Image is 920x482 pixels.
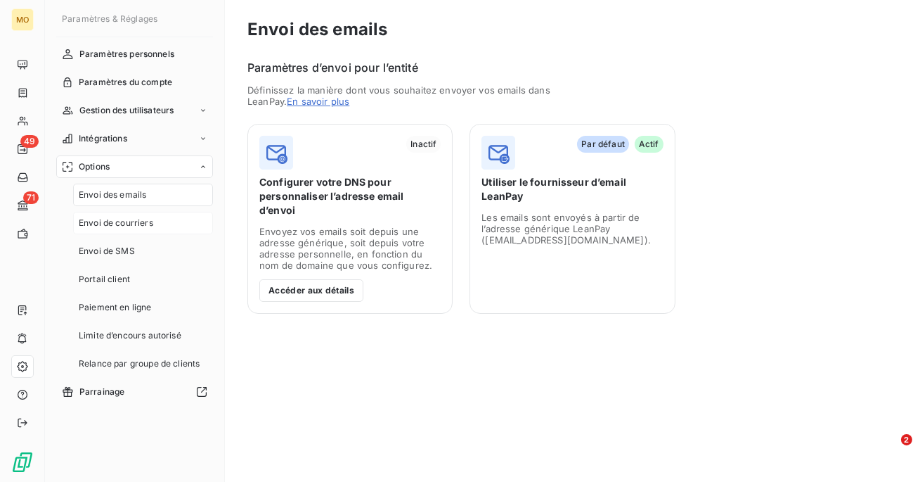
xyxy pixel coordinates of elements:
a: Envoi de SMS [73,240,213,262]
span: Parrainage [79,386,125,398]
span: Limite d’encours autorisé [79,329,181,342]
a: Envoi de courriers [73,212,213,234]
a: Relance par groupe de clients [73,353,213,375]
span: Par défaut [577,136,629,153]
span: 71 [23,191,39,204]
div: MO [11,8,34,31]
a: Limite d’encours autorisé [73,324,213,347]
a: Paiement en ligne [73,296,213,319]
a: Intégrations [56,127,213,150]
span: Relance par groupe de clients [79,357,200,370]
span: Intégrations [79,132,127,145]
span: Paramètres du compte [79,76,172,89]
span: 2 [901,434,912,445]
span: Paiement en ligne [79,301,152,314]
img: Logo LeanPay [11,451,34,474]
span: Envoyez vos emails soit depuis une adresse générique, soit depuis votre adresse personnelle, en f... [259,226,441,271]
span: Gestion des utilisateurs [79,104,174,117]
span: Options [79,160,110,173]
a: 71 [11,194,33,217]
span: Configurer votre DNS pour personnaliser l’adresse email d’envoi [259,175,441,217]
h6: Paramètres d’envoi pour l’entité [247,59,898,76]
span: Paramètres personnels [79,48,174,61]
span: Utiliser le fournisseur d’email LeanPay [481,175,663,203]
span: Portail client [79,273,130,286]
a: Paramètres du compte [56,71,213,94]
a: Parrainage [56,381,213,403]
span: Actif [635,136,663,153]
a: Portail client [73,268,213,291]
span: Paramètres & Réglages [62,13,157,24]
span: Envoi des emails [79,189,146,201]
a: En savoir plus [287,96,349,107]
a: OptionsEnvoi des emailsEnvoi de courriersEnvoi de SMSPortail clientPaiement en ligneLimite d’enco... [56,156,213,375]
a: Envoi des emails [73,184,213,206]
span: Envoi de SMS [79,245,135,258]
span: Définissez la manière dont vous souhaitez envoyer vos emails dans LeanPay. [247,84,564,107]
a: 49 [11,138,33,160]
a: Paramètres personnels [56,43,213,65]
h3: Envoi des emails [247,17,898,42]
span: Inactif [406,136,441,153]
span: Envoi de courriers [79,217,153,229]
button: Accéder aux détails [259,279,363,302]
a: Gestion des utilisateurs [56,99,213,122]
span: 49 [20,135,39,148]
span: Les emails sont envoyés à partir de l’adresse générique LeanPay ([EMAIL_ADDRESS][DOMAIN_NAME]). [481,212,663,246]
iframe: Intercom live chat [872,434,906,468]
